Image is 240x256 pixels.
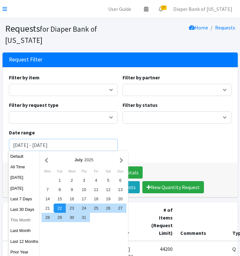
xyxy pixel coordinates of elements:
[66,194,78,204] div: 16
[9,215,40,225] button: This Month
[78,185,90,194] div: 10
[9,74,40,81] label: Filter by item
[78,176,90,185] div: 3
[5,24,97,45] small: for Diaper Bank of [US_STATE]
[41,204,54,213] div: 21
[66,204,78,213] div: 23
[54,176,66,185] div: 1
[66,176,78,185] div: 2
[176,202,229,241] th: Comments
[142,181,204,193] a: New Quantity Request
[66,213,78,222] div: 30
[54,194,66,204] div: 15
[74,157,83,162] strong: July
[123,101,158,109] label: Filter by status
[41,167,54,175] div: Monday
[66,167,78,175] div: Wednesday
[78,213,90,222] div: 31
[114,185,126,194] div: 13
[9,173,40,182] button: [DATE]
[154,3,168,15] a: 20
[102,204,114,213] div: 26
[78,194,90,204] div: 17
[189,24,208,31] a: Home
[103,3,136,15] a: User Guide
[5,23,118,45] h1: Requests
[90,204,102,213] div: 25
[102,167,114,175] div: Saturday
[232,246,236,252] abbr: Quantity
[9,162,40,172] button: All Time
[9,139,118,151] input: January 1, 2011 - December 31, 2011
[114,176,126,185] div: 6
[3,202,29,241] th: Date
[9,194,40,204] button: Last 7 Days
[114,167,126,175] div: Sunday
[78,167,90,175] div: Thursday
[9,129,35,136] label: Date range
[9,226,40,235] button: Last Month
[9,205,40,214] button: Last 30 Days
[123,74,160,81] label: Filter by partner
[84,157,93,162] span: 2025
[54,185,66,194] div: 8
[102,194,114,204] div: 19
[54,167,66,175] div: Tuesday
[102,185,114,194] div: 12
[41,185,54,194] div: 7
[9,56,42,63] h3: Request Filter
[168,3,237,15] a: Diaper Bank of [US_STATE]
[102,176,114,185] div: 5
[161,5,167,10] span: 20
[114,194,126,204] div: 20
[90,176,102,185] div: 4
[78,204,90,213] div: 24
[9,101,58,109] label: Filter by request type
[54,213,66,222] div: 29
[66,185,78,194] div: 9
[215,24,235,31] a: Requests
[54,204,66,213] div: 22
[41,194,54,204] div: 14
[9,237,40,246] button: Last 12 Months
[147,202,176,241] th: # of Items (Request Limit)
[41,213,54,222] div: 28
[90,185,102,194] div: 11
[114,204,126,213] div: 27
[90,194,102,204] div: 18
[9,184,40,193] button: [DATE]
[90,167,102,175] div: Friday
[9,152,40,161] button: Default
